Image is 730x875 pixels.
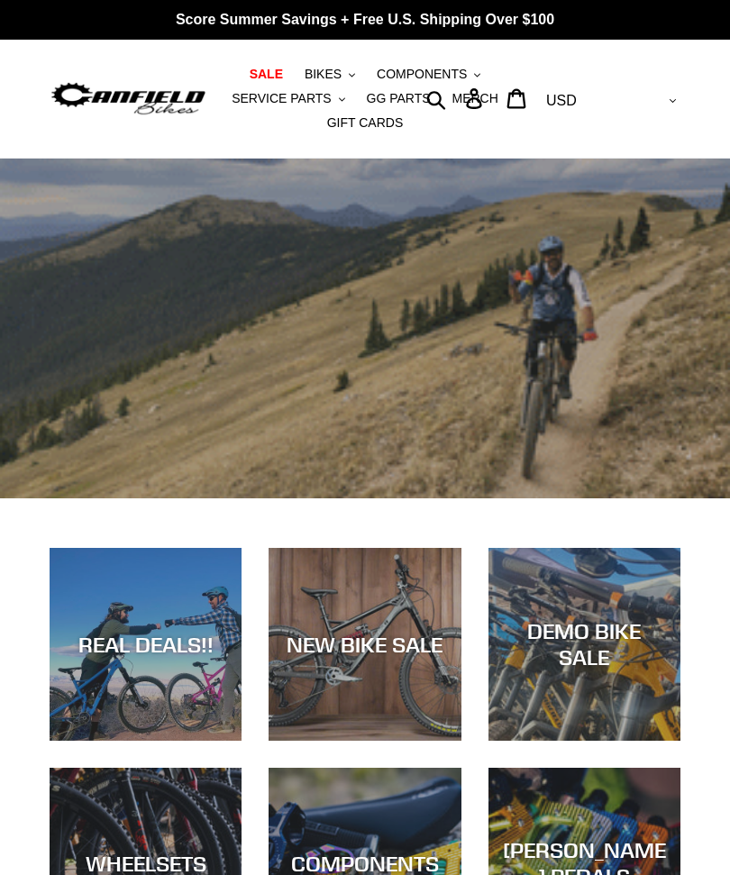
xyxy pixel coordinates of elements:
[318,111,413,135] a: GIFT CARDS
[368,62,489,87] button: COMPONENTS
[305,67,342,82] span: BIKES
[250,67,283,82] span: SALE
[50,548,242,740] a: REAL DEALS!!
[358,87,440,111] a: GG PARTS
[50,632,242,658] div: REAL DEALS!!
[269,548,461,740] a: NEW BIKE SALE
[269,632,461,658] div: NEW BIKE SALE
[488,618,680,670] div: DEMO BIKE SALE
[488,548,680,740] a: DEMO BIKE SALE
[50,79,207,119] img: Canfield Bikes
[377,67,467,82] span: COMPONENTS
[367,91,431,106] span: GG PARTS
[223,87,353,111] button: SERVICE PARTS
[296,62,364,87] button: BIKES
[327,115,404,131] span: GIFT CARDS
[241,62,292,87] a: SALE
[232,91,331,106] span: SERVICE PARTS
